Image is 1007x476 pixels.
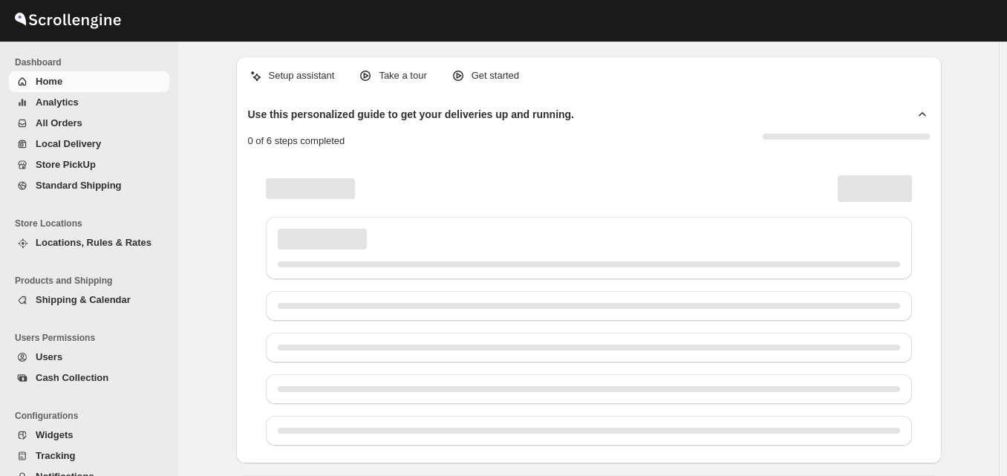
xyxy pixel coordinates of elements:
[9,232,169,253] button: Locations, Rules & Rates
[36,97,79,108] span: Analytics
[248,160,930,451] div: Page loading
[15,56,171,68] span: Dashboard
[15,410,171,422] span: Configurations
[9,347,169,368] button: Users
[472,68,519,83] p: Get started
[36,351,62,362] span: Users
[36,429,73,440] span: Widgets
[9,92,169,113] button: Analytics
[248,107,575,122] h2: Use this personalized guide to get your deliveries up and running.
[9,368,169,388] button: Cash Collection
[36,159,96,170] span: Store PickUp
[15,218,171,229] span: Store Locations
[269,68,335,83] p: Setup assistant
[36,117,82,128] span: All Orders
[9,113,169,134] button: All Orders
[36,450,75,461] span: Tracking
[15,332,171,344] span: Users Permissions
[36,138,101,149] span: Local Delivery
[36,372,108,383] span: Cash Collection
[9,71,169,92] button: Home
[9,425,169,446] button: Widgets
[9,446,169,466] button: Tracking
[36,180,122,191] span: Standard Shipping
[36,76,62,87] span: Home
[36,294,131,305] span: Shipping & Calendar
[36,237,151,248] span: Locations, Rules & Rates
[15,275,171,287] span: Products and Shipping
[379,68,426,83] p: Take a tour
[248,134,345,149] p: 0 of 6 steps completed
[9,290,169,310] button: Shipping & Calendar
